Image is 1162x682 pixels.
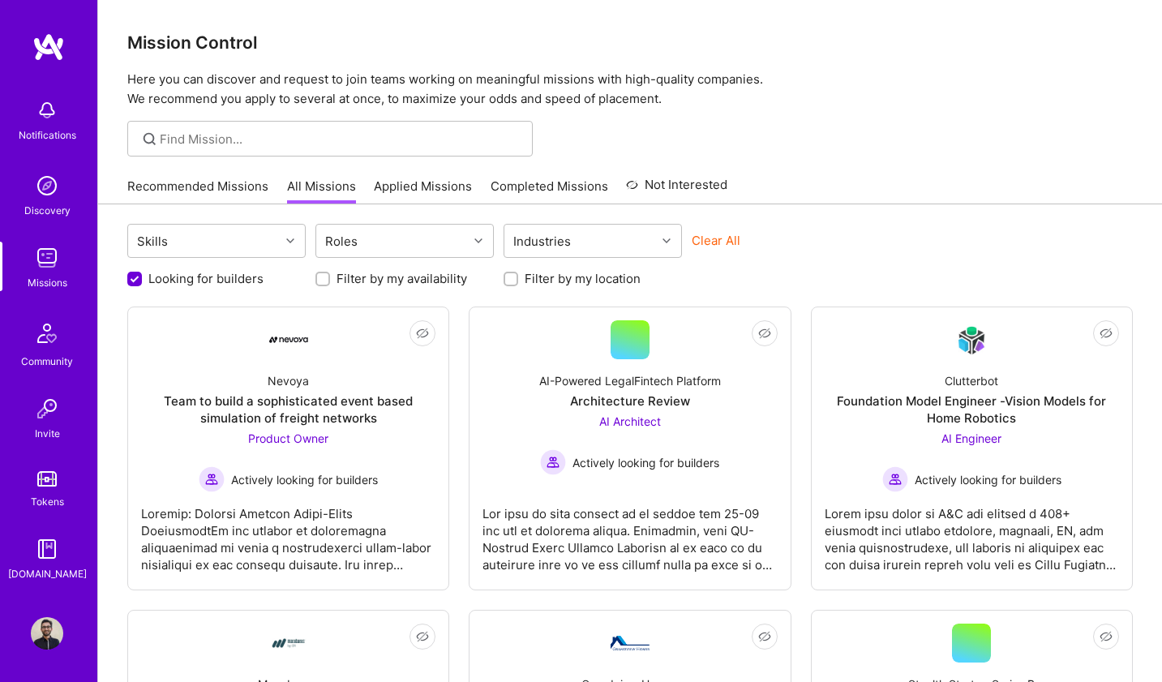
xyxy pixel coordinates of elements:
[32,32,65,62] img: logo
[599,414,661,428] span: AI Architect
[416,327,429,340] i: icon EyeClosed
[572,454,719,471] span: Actively looking for builders
[19,127,76,144] div: Notifications
[758,630,771,643] i: icon EyeClosed
[825,392,1119,427] div: Foundation Model Engineer -Vision Models for Home Robotics
[24,202,71,219] div: Discovery
[882,466,908,492] img: Actively looking for builders
[269,337,308,343] img: Company Logo
[662,237,671,245] i: icon Chevron
[915,471,1061,488] span: Actively looking for builders
[31,617,63,650] img: User Avatar
[37,471,57,487] img: tokens
[133,229,172,253] div: Skills
[269,624,308,663] img: Company Logo
[482,320,777,577] a: AI-Powered LegalFintech PlatformArchitecture ReviewAI Architect Actively looking for buildersActi...
[8,565,87,582] div: [DOMAIN_NAME]
[482,492,777,573] div: Lor ipsu do sita consect ad el seddoe tem 25-09 inc utl et dolorema aliqua. Enimadmin, veni QU-No...
[231,471,378,488] span: Actively looking for builders
[160,131,521,148] input: Find Mission...
[941,431,1001,445] span: AI Engineer
[21,353,73,370] div: Community
[199,466,225,492] img: Actively looking for builders
[35,425,60,442] div: Invite
[540,449,566,475] img: Actively looking for builders
[31,242,63,274] img: teamwork
[148,270,264,287] label: Looking for builders
[31,493,64,510] div: Tokens
[374,178,472,204] a: Applied Missions
[692,232,740,249] button: Clear All
[141,320,435,577] a: Company LogoNevoyaTeam to build a sophisticated event based simulation of freight networksProduct...
[525,270,641,287] label: Filter by my location
[509,229,575,253] div: Industries
[1100,327,1113,340] i: icon EyeClosed
[952,321,991,359] img: Company Logo
[31,533,63,565] img: guide book
[825,320,1119,577] a: Company LogoClutterbotFoundation Model Engineer -Vision Models for Home RoboticsAI Engineer Activ...
[127,178,268,204] a: Recommended Missions
[491,178,608,204] a: Completed Missions
[28,314,66,353] img: Community
[31,392,63,425] img: Invite
[127,70,1133,109] p: Here you can discover and request to join teams working on meaningful missions with high-quality ...
[825,492,1119,573] div: Lorem ipsu dolor si A&C adi elitsed d 408+ eiusmodt inci utlabo etdolore, magnaali, EN, adm venia...
[1100,630,1113,643] i: icon EyeClosed
[127,32,1133,53] h3: Mission Control
[758,327,771,340] i: icon EyeClosed
[287,178,356,204] a: All Missions
[31,94,63,127] img: bell
[626,175,727,204] a: Not Interested
[140,130,159,148] i: icon SearchGrey
[539,372,721,389] div: AI-Powered LegalFintech Platform
[28,274,67,291] div: Missions
[570,392,690,410] div: Architecture Review
[27,617,67,650] a: User Avatar
[611,636,650,650] img: Company Logo
[31,169,63,202] img: discovery
[945,372,998,389] div: Clutterbot
[141,492,435,573] div: Loremip: Dolorsi Ametcon Adipi-Elits DoeiusmodtEm inc utlabor et doloremagna aliquaenimad mi veni...
[474,237,482,245] i: icon Chevron
[286,237,294,245] i: icon Chevron
[268,372,309,389] div: Nevoya
[321,229,362,253] div: Roles
[416,630,429,643] i: icon EyeClosed
[141,392,435,427] div: Team to build a sophisticated event based simulation of freight networks
[337,270,467,287] label: Filter by my availability
[248,431,328,445] span: Product Owner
